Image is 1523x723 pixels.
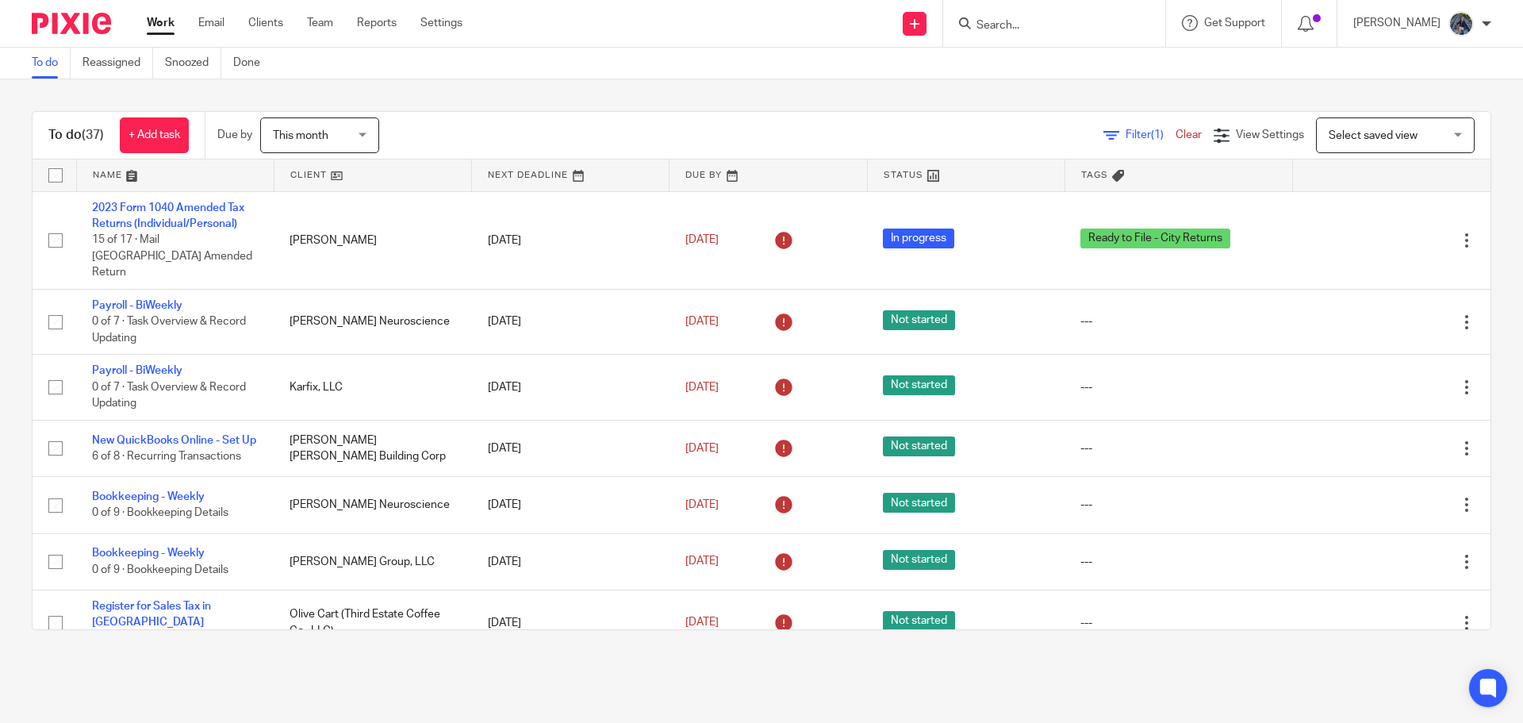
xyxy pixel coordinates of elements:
span: Select saved view [1329,130,1418,141]
span: Not started [883,436,955,456]
a: Team [307,15,333,31]
span: [DATE] [685,234,719,245]
input: Search [975,19,1118,33]
a: Work [147,15,175,31]
span: Filter [1126,129,1176,140]
span: 0 of 9 · Bookkeeping Details [92,508,228,519]
p: [PERSON_NAME] [1353,15,1441,31]
td: Olive Cart (Third Estate Coffee Co., LLC) [274,590,471,656]
a: To do [32,48,71,79]
td: [DATE] [472,590,669,656]
span: [DATE] [685,382,719,393]
p: Due by [217,127,252,143]
td: [PERSON_NAME] [PERSON_NAME] Building Corp [274,420,471,476]
span: View Settings [1236,129,1304,140]
a: Clear [1176,129,1202,140]
td: Karfix, LLC [274,355,471,420]
td: [DATE] [472,355,669,420]
a: New QuickBooks Online - Set Up [92,435,256,446]
td: [PERSON_NAME] Neuroscience [274,477,471,533]
span: 0 of 7 · Task Overview & Record Updating [92,316,246,344]
span: [DATE] [685,556,719,567]
span: 0 of 9 · Bookkeeping Details [92,564,228,575]
a: + Add task [120,117,189,153]
span: 15 of 17 · Mail [GEOGRAPHIC_DATA] Amended Return [92,234,252,278]
a: Clients [248,15,283,31]
td: [PERSON_NAME] Neuroscience [274,289,471,354]
span: [DATE] [685,499,719,510]
span: [DATE] [685,617,719,628]
a: Register for Sales Tax in [GEOGRAPHIC_DATA] [92,601,211,628]
span: Not started [883,611,955,631]
td: [DATE] [472,533,669,590]
span: [DATE] [685,316,719,327]
span: 0 of 7 · Task Overview & Record Updating [92,382,246,410]
div: --- [1080,440,1276,456]
span: Not started [883,493,955,513]
span: 6 of 8 · Recurring Transactions [92,451,241,462]
span: Ready to File - City Returns [1080,229,1230,248]
span: Tags [1081,171,1108,179]
h1: To do [48,127,104,144]
a: Bookkeeping - Weekly [92,491,205,502]
a: Done [233,48,272,79]
a: Reassigned [82,48,153,79]
a: 2023 Form 1040 Amended Tax Returns (Individual/Personal) [92,202,244,229]
div: --- [1080,497,1276,513]
a: Payroll - BiWeekly [92,365,182,376]
td: [PERSON_NAME] [274,191,471,289]
span: (1) [1151,129,1164,140]
img: 20210918_184149%20(2).jpg [1448,11,1474,37]
div: --- [1080,379,1276,395]
span: Not started [883,550,955,570]
td: [DATE] [472,191,669,289]
span: Not started [883,310,955,330]
a: Reports [357,15,397,31]
td: [DATE] [472,289,669,354]
a: Snoozed [165,48,221,79]
img: Pixie [32,13,111,34]
span: This month [273,130,328,141]
div: --- [1080,615,1276,631]
a: Email [198,15,224,31]
span: (37) [82,129,104,141]
span: In progress [883,229,954,248]
a: Bookkeeping - Weekly [92,548,205,559]
div: --- [1080,554,1276,570]
a: Payroll - BiWeekly [92,300,182,311]
td: [DATE] [472,420,669,476]
td: [PERSON_NAME] Group, LLC [274,533,471,590]
span: Get Support [1204,17,1265,29]
span: Not started [883,375,955,395]
span: [DATE] [685,443,719,454]
div: --- [1080,313,1276,329]
td: [DATE] [472,477,669,533]
a: Settings [420,15,462,31]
